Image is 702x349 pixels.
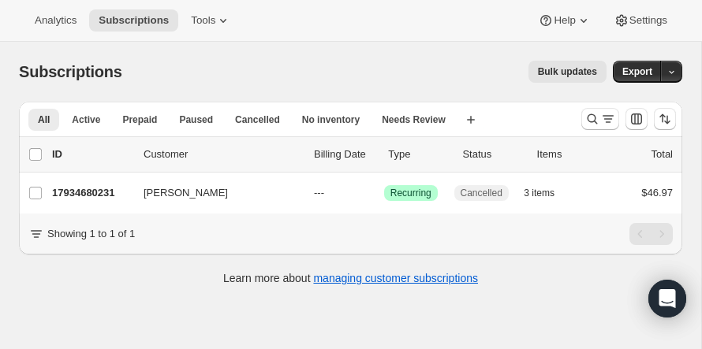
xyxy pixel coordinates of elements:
span: $46.97 [641,187,673,199]
span: Cancelled [235,113,280,126]
button: Settings [604,9,677,32]
button: Tools [181,9,241,32]
span: Prepaid [122,113,157,126]
div: Open Intercom Messenger [648,280,686,317]
span: 3 items [524,187,555,199]
span: Settings [629,14,667,27]
button: Sort the results [654,108,676,130]
span: Needs Review [382,113,446,126]
span: --- [314,187,324,199]
p: 17934680231 [52,185,131,201]
p: ID [52,147,131,162]
button: Customize table column order and visibility [625,108,648,130]
span: Tools [191,14,215,27]
span: Subscriptions [99,14,169,27]
p: Customer [144,147,301,162]
button: Search and filter results [581,108,619,130]
p: Total [652,147,673,162]
a: managing customer subscriptions [313,272,478,284]
button: [PERSON_NAME] [134,180,292,206]
button: 3 items [524,182,572,204]
button: Subscriptions [89,9,178,32]
button: Export [613,61,662,83]
button: Help [528,9,600,32]
span: Export [622,65,652,78]
button: Analytics [25,9,86,32]
button: Create new view [458,109,484,131]
div: IDCustomerBilling DateTypeStatusItemsTotal [52,147,673,162]
span: Subscriptions [19,63,122,80]
span: [PERSON_NAME] [144,185,228,201]
span: No inventory [302,113,360,126]
nav: Pagination [629,223,673,245]
span: Recurring [390,187,431,199]
button: Bulk updates [528,61,607,83]
span: Help [554,14,575,27]
div: Items [537,147,599,162]
p: Status [462,147,524,162]
span: Bulk updates [538,65,597,78]
span: All [38,113,50,126]
div: Type [388,147,450,162]
span: Cancelled [461,187,502,199]
p: Billing Date [314,147,375,162]
p: Showing 1 to 1 of 1 [47,226,135,242]
span: Active [72,113,100,126]
div: 17934680231[PERSON_NAME]---SuccessRecurringCancelled3 items$46.97 [52,182,673,204]
span: Analytics [35,14,77,27]
span: Paused [179,113,213,126]
p: Learn more about [223,270,478,286]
